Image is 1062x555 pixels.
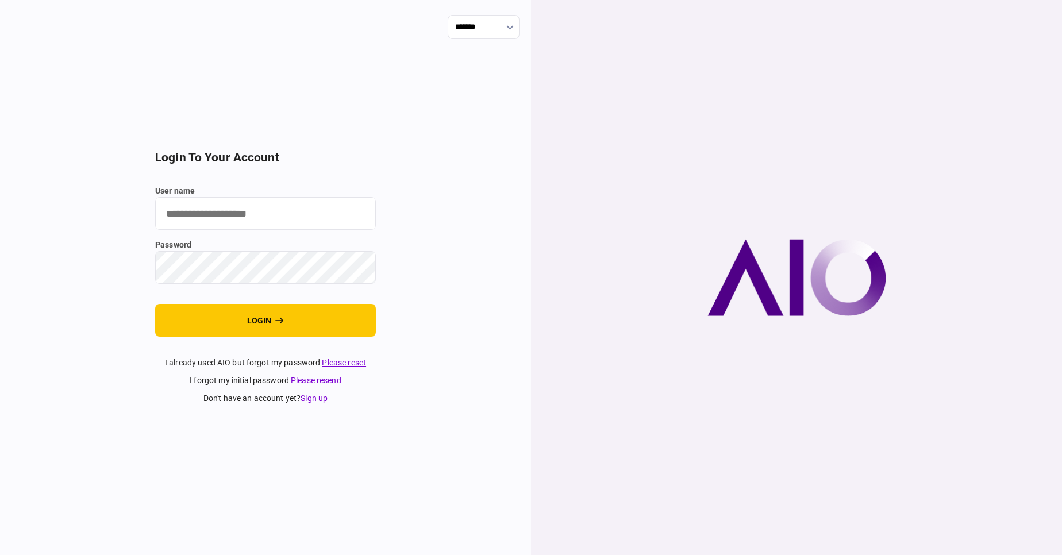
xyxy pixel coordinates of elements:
label: user name [155,185,376,197]
label: password [155,239,376,251]
div: don't have an account yet ? [155,392,376,404]
h2: login to your account [155,151,376,165]
img: AIO company logo [707,239,886,316]
a: Sign up [301,394,328,403]
div: I already used AIO but forgot my password [155,357,376,369]
input: show language options [448,15,520,39]
input: password [155,251,376,284]
button: login [155,304,376,337]
a: Please resend [291,376,341,385]
div: I forgot my initial password [155,375,376,387]
input: user name [155,197,376,230]
a: Please reset [322,358,366,367]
